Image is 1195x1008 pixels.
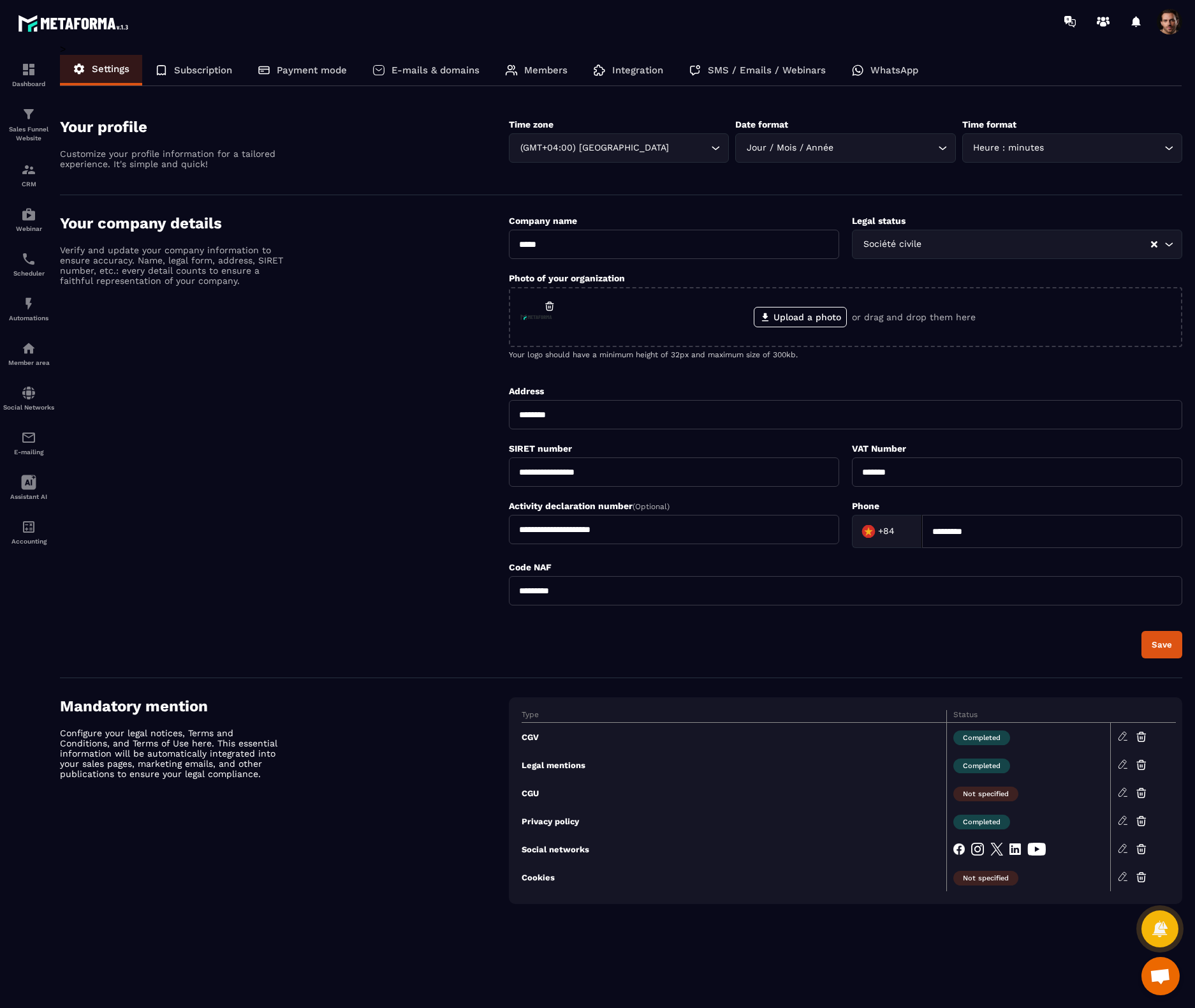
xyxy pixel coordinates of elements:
p: Settings [92,63,129,75]
p: Payment mode [277,64,347,76]
p: E-mails & domains [392,64,480,76]
a: social-networksocial-networkSocial Networks [3,376,54,420]
p: Your logo should have a minimum height of 32px and maximum size of 300kb. [509,350,1182,359]
label: Time zone [509,119,554,130]
img: accountant [21,519,36,535]
span: Société civile [860,237,924,251]
input: Search for option [924,237,1150,251]
p: Members [524,64,568,76]
p: Webinar [3,225,54,232]
img: email [21,430,36,445]
span: Not specified [953,787,1018,801]
p: Subscription [174,64,232,76]
p: WhatsApp [870,64,918,76]
input: Search for option [1047,141,1161,155]
img: instagram-w.03fc5997.svg [971,843,984,856]
a: accountantaccountantAccounting [3,510,54,554]
input: Search for option [836,141,934,155]
a: formationformationSales Funnel Website [3,97,54,152]
label: Legal status [852,216,905,226]
div: Save [1152,640,1172,649]
p: Social Networks [3,404,54,411]
td: Privacy policy [522,807,947,835]
a: formationformationCRM [3,152,54,197]
th: Status [947,710,1111,723]
button: Clear Selected [1151,240,1157,249]
span: Completed [953,730,1010,745]
div: Mở cuộc trò chuyện [1141,957,1180,995]
p: Verify and update your company information to ensure accuracy. Name, legal form, address, SIRET n... [60,245,283,286]
td: Social networks [522,835,947,863]
img: youtube-w.d4699799.svg [1027,843,1046,856]
p: or drag and drop them here [852,312,976,322]
label: Code NAF [509,562,552,572]
img: fb-small-w.b3ce3e1f.svg [953,843,965,856]
label: Phone [852,501,879,511]
a: Assistant AI [3,465,54,510]
img: linkedin-small-w.c67d805a.svg [1009,843,1021,856]
div: > [60,43,1182,923]
input: Search for option [671,141,708,155]
p: Scheduler [3,270,54,277]
label: Time format [962,119,1016,130]
label: Address [509,386,544,396]
td: Legal mentions [522,751,947,779]
td: CGV [522,723,947,752]
p: CRM [3,181,54,188]
label: Upload a photo [754,307,847,327]
h4: Mandatory mention [60,697,509,715]
label: SIRET number [509,443,572,454]
img: twitter-w.8b702ac4.svg [990,843,1003,856]
th: Type [522,710,947,723]
p: Customize your profile information for a tailored experience. It's simple and quick! [60,149,283,169]
p: Member area [3,359,54,366]
img: automations [21,296,36,311]
span: (Optional) [633,502,670,511]
span: (GMT+04:00) [GEOGRAPHIC_DATA] [517,141,671,155]
label: VAT Number [852,443,906,454]
span: Completed [953,815,1010,829]
input: Search for option [897,522,909,541]
img: social-network [21,385,36,401]
p: E-mailing [3,448,54,456]
div: Search for option [735,133,955,163]
p: Integration [612,64,663,76]
img: scheduler [21,251,36,267]
p: Assistant AI [3,493,54,500]
span: +84 [878,525,895,538]
p: Dashboard [3,80,54,87]
h4: Your company details [60,214,509,232]
a: formationformationDashboard [3,52,54,97]
td: CGU [522,779,947,807]
a: automationsautomationsAutomations [3,286,54,331]
span: Heure : minutes [971,141,1047,155]
div: Search for option [852,230,1182,259]
a: automationsautomationsMember area [3,331,54,376]
label: Company name [509,216,577,226]
img: formation [21,62,36,77]
label: Date format [735,119,788,130]
p: Accounting [3,538,54,545]
p: Configure your legal notices, Terms and Conditions, and Terms of Use here. This essential informa... [60,728,283,779]
img: formation [21,162,36,177]
label: Photo of your organization [509,273,625,283]
span: Jour / Mois / Année [744,141,836,155]
h4: Your profile [60,118,509,136]
td: Cookies [522,863,947,891]
img: automations [21,341,36,356]
img: Country Flag [856,519,881,544]
button: Save [1141,631,1182,658]
p: Automations [3,315,54,322]
a: emailemailE-mailing [3,420,54,465]
label: Activity declaration number [509,501,670,511]
a: schedulerschedulerScheduler [3,242,54,286]
img: formation [21,107,36,122]
img: logo [18,11,133,35]
img: automations [21,207,36,222]
div: Search for option [852,515,922,548]
a: automationsautomationsWebinar [3,197,54,242]
p: SMS / Emails / Webinars [708,64,826,76]
span: Completed [953,759,1010,773]
span: Not specified [953,871,1018,886]
div: Search for option [509,133,729,163]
